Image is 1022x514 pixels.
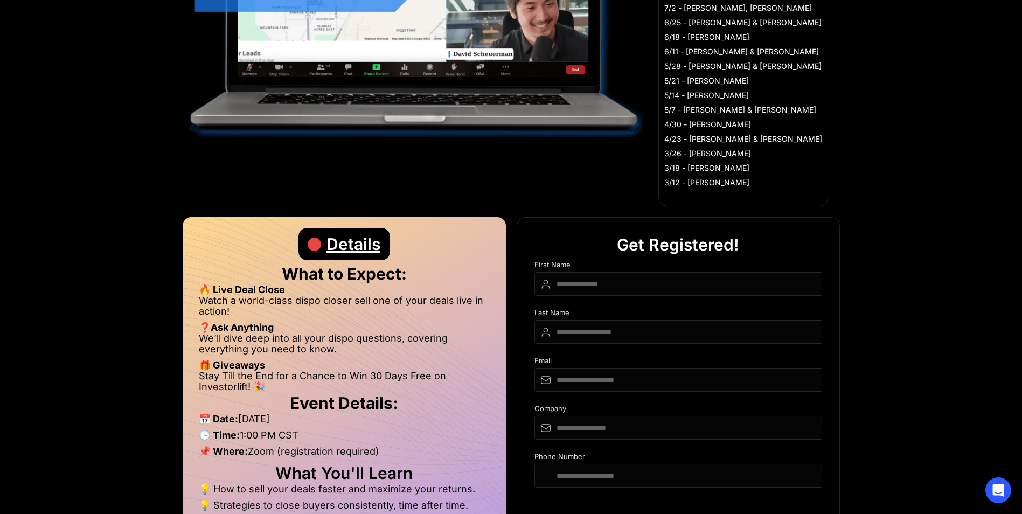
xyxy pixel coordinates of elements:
strong: 🎁 Giveaways [199,359,265,371]
strong: ❓Ask Anything [199,322,274,333]
div: Company [534,405,822,416]
strong: Event Details: [290,393,398,413]
strong: 🔥 Live Deal Close [199,284,285,295]
h2: What You'll Learn [199,468,490,478]
li: Stay Till the End for a Chance to Win 30 Days Free on Investorlift! 🎉 [199,371,490,392]
strong: What to Expect: [282,264,407,283]
li: Zoom (registration required) [199,446,490,462]
div: Details [326,228,380,260]
li: We’ll dive deep into all your dispo questions, covering everything you need to know. [199,333,490,360]
strong: 🕒 Time: [199,429,240,441]
div: Email [534,357,822,368]
div: Phone Number [534,453,822,464]
li: 1:00 PM CST [199,430,490,446]
li: Watch a world-class dispo closer sell one of your deals live in action! [199,295,490,322]
div: Get Registered! [617,228,739,261]
strong: 📅 Date: [199,413,238,425]
li: [DATE] [199,414,490,430]
div: Open Intercom Messenger [985,477,1011,503]
div: First Name [534,261,822,272]
div: Last Name [534,309,822,320]
li: 💡 How to sell your deals faster and maximize your returns. [199,484,490,500]
strong: 📌 Where: [199,446,248,457]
